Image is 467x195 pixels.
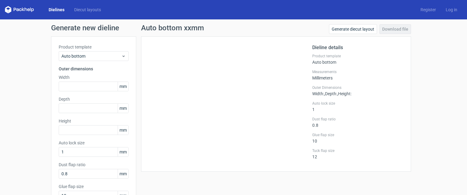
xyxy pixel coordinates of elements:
h3: Outer dimensions [59,66,129,72]
a: Generate diecut layout [329,24,377,34]
div: 12 [312,148,403,159]
a: Dielines [44,7,69,13]
label: Product template [312,54,403,59]
a: Diecut layouts [69,7,106,13]
div: 1 [312,101,403,112]
label: Width [59,74,129,80]
label: Outer Dimensions [312,85,403,90]
label: Auto lock size [59,140,129,146]
span: , Depth : [324,91,337,96]
div: 0.8 [312,117,403,128]
label: Depth [59,96,129,102]
a: Log in [441,7,462,13]
span: mm [118,104,128,113]
label: Height [59,118,129,124]
label: Auto lock size [312,101,403,106]
h1: Auto bottom xxmm [141,24,204,32]
label: Glue flap size [59,183,129,190]
span: , Height : [337,91,351,96]
label: Dust flap ratio [59,162,129,168]
label: Dust flap ratio [312,117,403,122]
div: Auto bottom [312,54,403,65]
div: 10 [312,133,403,143]
a: Register [416,7,441,13]
span: mm [118,147,128,156]
label: Product template [59,44,129,50]
span: mm [118,82,128,91]
h1: Generate new dieline [51,24,416,32]
span: mm [118,169,128,178]
span: Width : [312,91,324,96]
label: Tuck flap size [312,148,403,153]
span: Auto bottom [61,53,121,59]
label: Measurements [312,69,403,74]
div: Millimeters [312,69,403,80]
h2: Dieline details [312,44,403,51]
label: Glue flap size [312,133,403,137]
span: mm [118,126,128,135]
